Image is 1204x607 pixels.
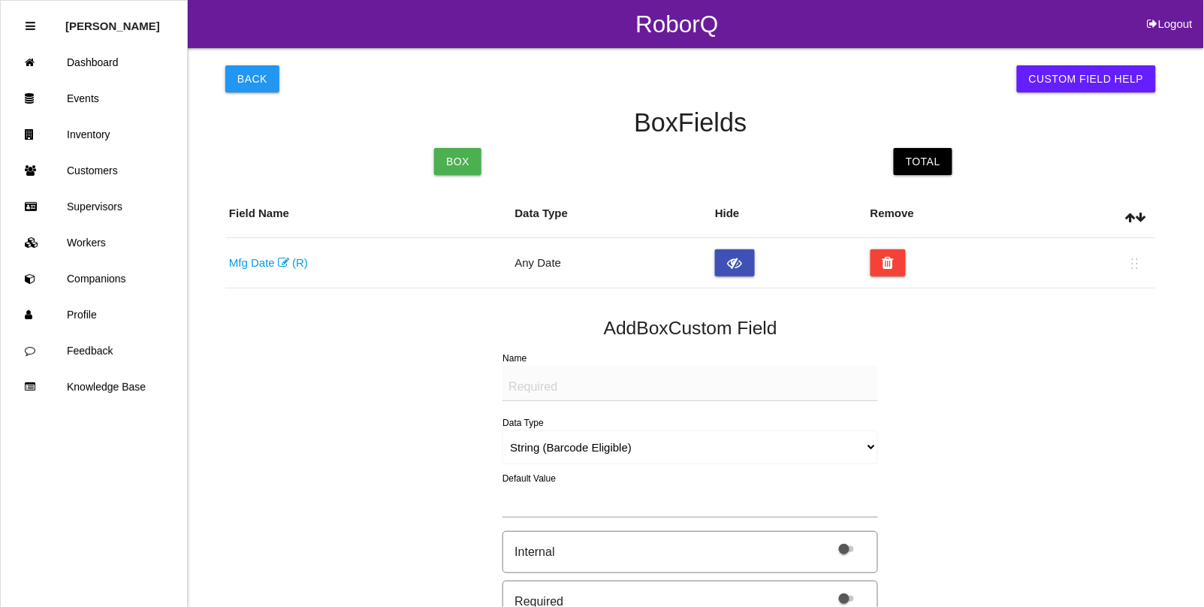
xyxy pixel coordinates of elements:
p: Rosie Blandino [65,8,160,32]
a: Knowledge Base [1,369,187,405]
a: Feedback [1,333,187,369]
a: Companions [1,261,187,297]
a: Box [434,148,481,175]
button: Back [225,65,279,92]
label: Default Value [502,473,556,486]
th: Hide [711,190,867,238]
th: Data Type [511,190,712,238]
a: Events [1,80,187,116]
div: Close [26,8,35,44]
h4: Box Fields [225,109,1156,137]
a: Custom Field Help [1017,65,1156,92]
a: Total [894,148,952,175]
label: Name [502,353,527,364]
a: Inventory [1,116,187,153]
th: Remove [867,190,1037,238]
a: Workers [1,225,187,261]
a: Dashboard [1,44,187,80]
a: Customers [1,153,187,189]
h5: Add Box Custom Field [225,318,1156,338]
div: Internal will hide field from customer view [502,531,878,573]
a: Profile [1,297,187,333]
a: Supervisors [1,189,187,225]
td: Any Date [511,238,712,288]
a: Mfg Date (R) [229,256,308,269]
label: Data Type [502,418,543,428]
div: Internal [514,543,554,561]
th: Field Name [225,190,511,238]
